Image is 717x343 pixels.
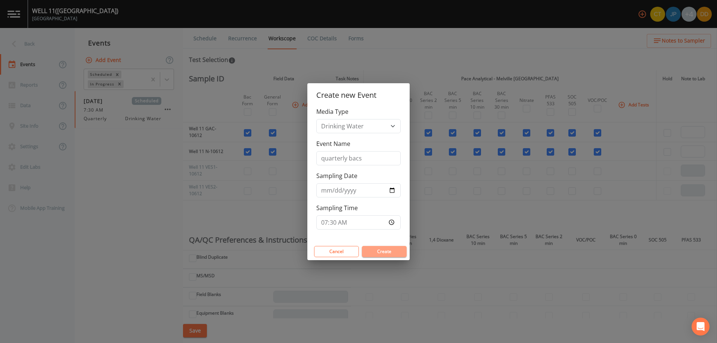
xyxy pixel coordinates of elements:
label: Sampling Time [316,203,358,212]
label: Media Type [316,107,348,116]
label: Sampling Date [316,171,357,180]
h2: Create new Event [307,83,410,107]
button: Create [362,246,407,257]
label: Event Name [316,139,350,148]
div: Open Intercom Messenger [692,318,710,336]
button: Cancel [314,246,359,257]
